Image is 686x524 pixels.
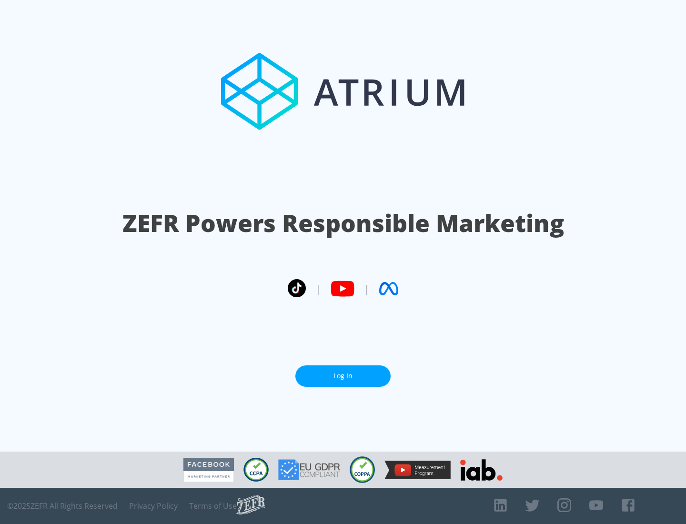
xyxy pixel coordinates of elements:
a: Privacy Policy [129,501,178,511]
h1: ZEFR Powers Responsible Marketing [122,207,564,240]
span: | [364,282,370,296]
span: © 2025 ZEFR All Rights Reserved [7,501,118,511]
span: | [315,282,321,296]
img: CCPA Compliant [243,458,269,482]
img: YouTube Measurement Program [384,461,451,479]
img: Facebook Marketing Partner [183,458,234,482]
img: IAB [460,459,503,481]
img: GDPR Compliant [278,459,340,480]
a: Log In [295,365,391,387]
a: Terms of Use [189,501,237,511]
img: COPPA Compliant [350,456,375,483]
